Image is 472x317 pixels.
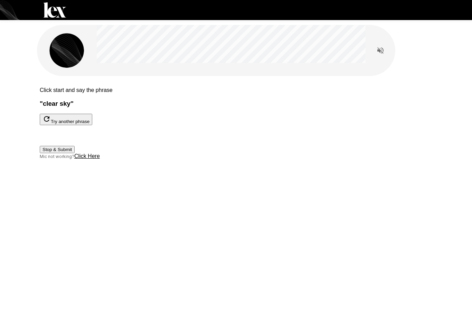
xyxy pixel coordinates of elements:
[374,44,387,57] button: Read questions aloud
[40,154,74,159] span: Mic not working?
[49,33,84,68] img: lex_avatar2.png
[40,114,92,125] button: Try another phrase
[74,153,100,159] u: Click Here
[40,146,75,153] button: Stop & Submit
[40,100,432,108] h3: " clear sky "
[40,87,432,93] p: Click start and say the phrase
